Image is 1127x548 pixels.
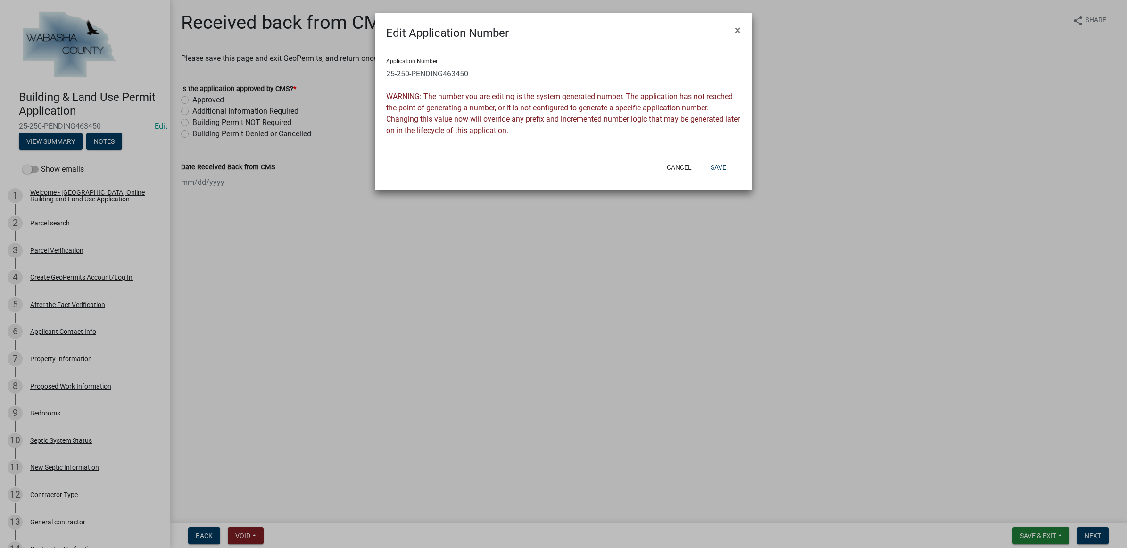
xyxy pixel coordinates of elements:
button: Cancel [659,159,699,176]
button: Save [703,159,734,176]
h4: Edit Application Number [386,25,509,42]
p: WARNING: The number you are editing is the system generated number. The application has not reach... [386,91,741,136]
span: × [735,24,741,37]
button: Close [727,17,748,43]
